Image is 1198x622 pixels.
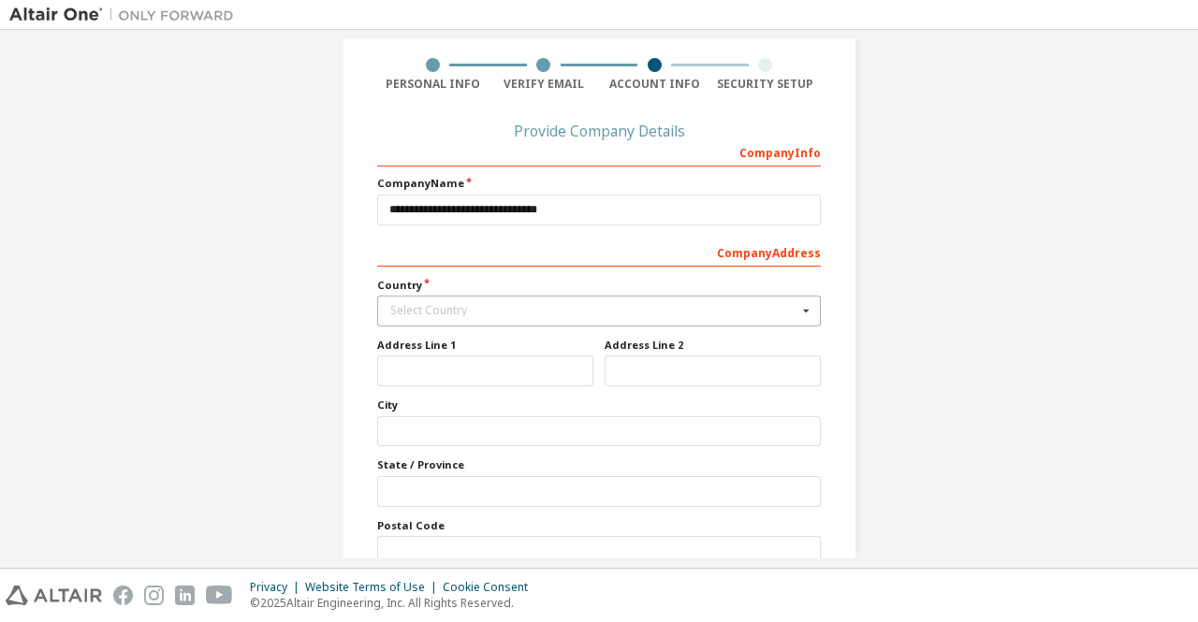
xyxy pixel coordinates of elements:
[377,457,821,472] label: State / Province
[377,278,821,293] label: Country
[377,77,489,92] div: Personal Info
[9,6,243,24] img: Altair One
[377,518,821,533] label: Postal Code
[377,125,821,137] div: Provide Company Details
[250,580,305,595] div: Privacy
[377,137,821,166] div: Company Info
[305,580,443,595] div: Website Terms of Use
[175,586,195,605] img: linkedin.svg
[710,77,822,92] div: Security Setup
[250,595,539,611] p: © 2025 Altair Engineering, Inc. All Rights Reserved.
[377,338,593,353] label: Address Line 1
[6,586,102,605] img: altair_logo.svg
[390,305,797,316] div: Select Country
[599,77,710,92] div: Account Info
[489,77,600,92] div: Verify Email
[377,237,821,267] div: Company Address
[377,176,821,191] label: Company Name
[377,398,821,412] label: City
[443,580,539,595] div: Cookie Consent
[113,586,133,605] img: facebook.svg
[206,586,233,605] img: youtube.svg
[605,338,821,353] label: Address Line 2
[144,586,164,605] img: instagram.svg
